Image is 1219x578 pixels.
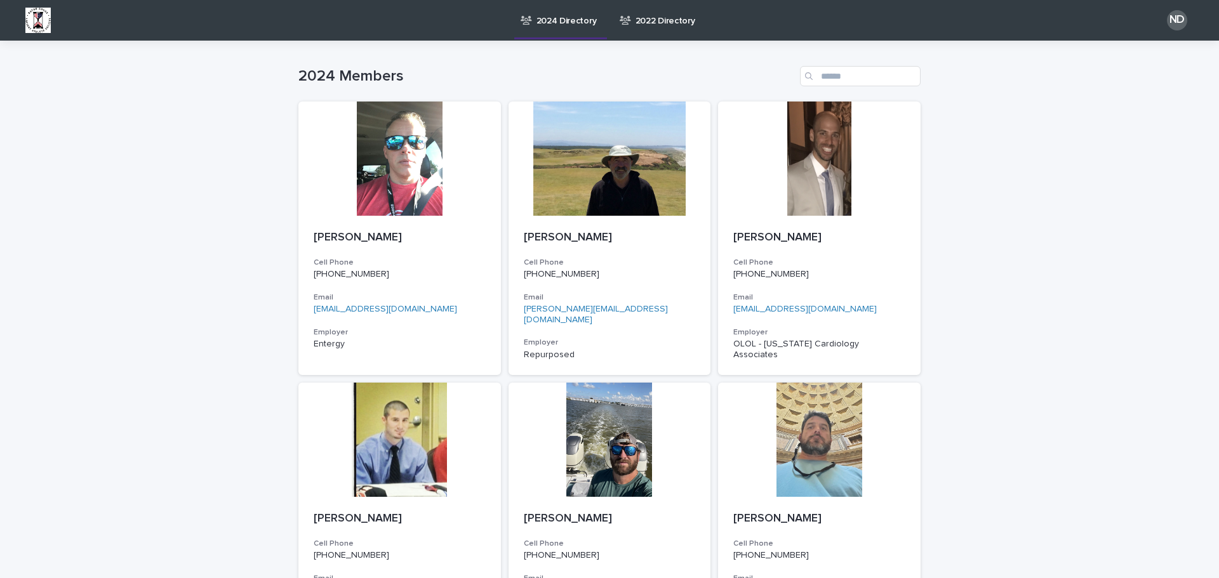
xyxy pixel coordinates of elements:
[314,327,486,338] h3: Employer
[733,231,905,245] p: [PERSON_NAME]
[733,539,905,549] h3: Cell Phone
[524,305,668,324] a: [PERSON_NAME][EMAIL_ADDRESS][DOMAIN_NAME]
[25,8,51,33] img: BsxibNoaTPe9uU9VL587
[524,258,696,268] h3: Cell Phone
[298,67,795,86] h1: 2024 Members
[524,231,696,245] p: [PERSON_NAME]
[524,338,696,348] h3: Employer
[733,270,809,279] a: [PHONE_NUMBER]
[524,512,696,526] p: [PERSON_NAME]
[733,258,905,268] h3: Cell Phone
[314,512,486,526] p: [PERSON_NAME]
[524,539,696,549] h3: Cell Phone
[524,350,696,360] p: Repurposed
[733,551,809,560] a: [PHONE_NUMBER]
[1167,10,1187,30] div: ND
[733,305,877,313] a: [EMAIL_ADDRESS][DOMAIN_NAME]
[298,102,501,375] a: [PERSON_NAME]Cell Phone[PHONE_NUMBER]Email[EMAIL_ADDRESS][DOMAIN_NAME]EmployerEntergy
[314,292,486,303] h3: Email
[800,66,921,86] input: Search
[524,270,599,279] a: [PHONE_NUMBER]
[314,339,486,350] p: Entergy
[733,292,905,303] h3: Email
[314,305,457,313] a: [EMAIL_ADDRESS][DOMAIN_NAME]
[718,102,921,375] a: [PERSON_NAME]Cell Phone[PHONE_NUMBER]Email[EMAIL_ADDRESS][DOMAIN_NAME]EmployerOLOL - [US_STATE] C...
[733,339,905,360] p: OLOL - [US_STATE] Cardiology Associates
[314,231,486,245] p: [PERSON_NAME]
[733,327,905,338] h3: Employer
[314,539,486,549] h3: Cell Phone
[314,258,486,268] h3: Cell Phone
[524,292,696,303] h3: Email
[733,512,905,526] p: [PERSON_NAME]
[509,102,711,375] a: [PERSON_NAME]Cell Phone[PHONE_NUMBER]Email[PERSON_NAME][EMAIL_ADDRESS][DOMAIN_NAME]EmployerRepurp...
[314,551,389,560] a: [PHONE_NUMBER]
[314,270,389,279] a: [PHONE_NUMBER]
[524,551,599,560] a: [PHONE_NUMBER]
